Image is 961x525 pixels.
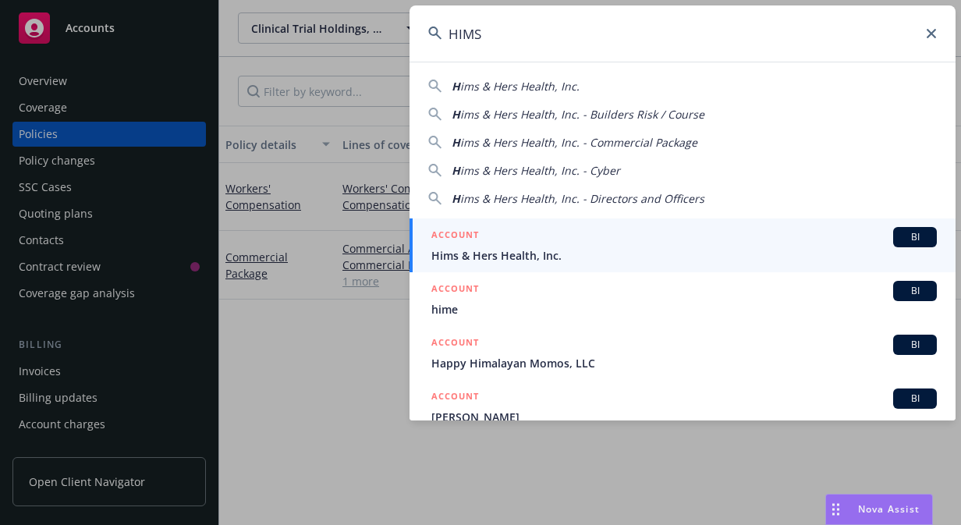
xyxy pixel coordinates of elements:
[899,338,931,352] span: BI
[460,135,697,150] span: ims & Hers Health, Inc. - Commercial Package
[410,272,956,326] a: ACCOUNTBIhime
[899,284,931,298] span: BI
[431,335,479,353] h5: ACCOUNT
[460,79,580,94] span: ims & Hers Health, Inc.
[452,163,460,178] span: H
[431,281,479,300] h5: ACCOUNT
[410,5,956,62] input: Search...
[899,392,931,406] span: BI
[431,388,479,407] h5: ACCOUNT
[460,163,620,178] span: ims & Hers Health, Inc. - Cyber
[826,495,846,524] div: Drag to move
[460,191,704,206] span: ims & Hers Health, Inc. - Directors and Officers
[858,502,920,516] span: Nova Assist
[431,227,479,246] h5: ACCOUNT
[410,326,956,380] a: ACCOUNTBIHappy Himalayan Momos, LLC
[410,218,956,272] a: ACCOUNTBIHims & Hers Health, Inc.
[899,230,931,244] span: BI
[431,409,937,425] span: [PERSON_NAME]
[452,107,460,122] span: H
[452,79,460,94] span: H
[452,135,460,150] span: H
[452,191,460,206] span: H
[825,494,933,525] button: Nova Assist
[431,355,937,371] span: Happy Himalayan Momos, LLC
[431,247,937,264] span: Hims & Hers Health, Inc.
[410,380,956,434] a: ACCOUNTBI[PERSON_NAME]
[431,301,937,317] span: hime
[460,107,704,122] span: ims & Hers Health, Inc. - Builders Risk / Course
